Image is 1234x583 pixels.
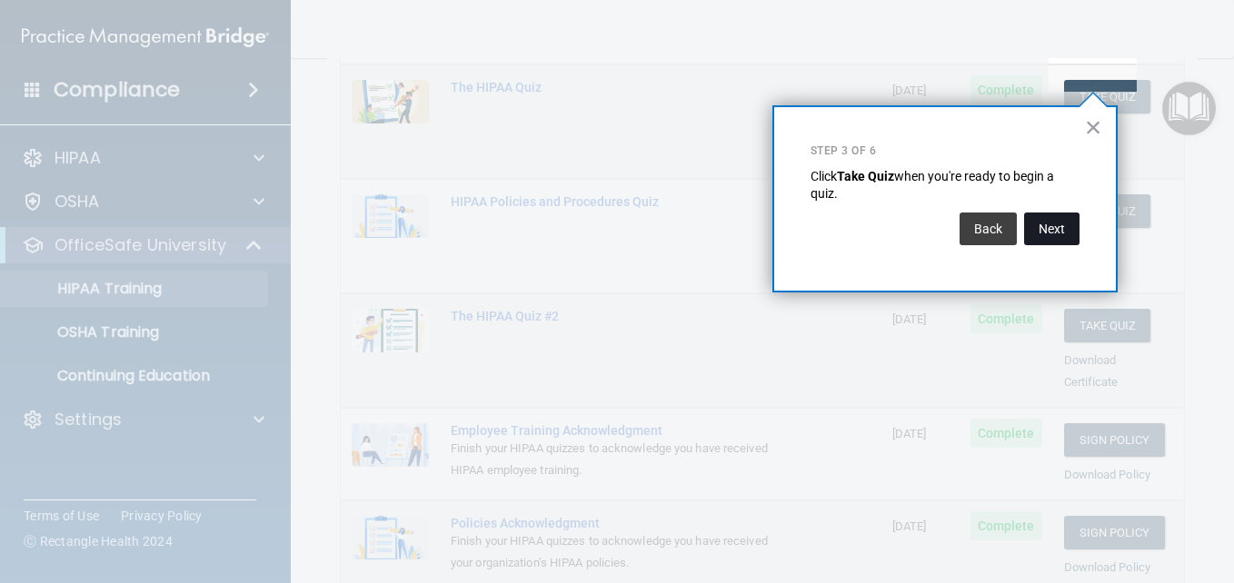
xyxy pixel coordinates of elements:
[1064,80,1151,114] button: Take Quiz
[837,169,894,183] strong: Take Quiz
[960,212,1017,245] button: Back
[1085,113,1102,142] button: Close
[811,143,1080,159] p: Step 3 of 6
[811,169,1057,202] span: when you're ready to begin a quiz.
[1024,212,1080,245] button: Next
[811,169,837,183] span: Click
